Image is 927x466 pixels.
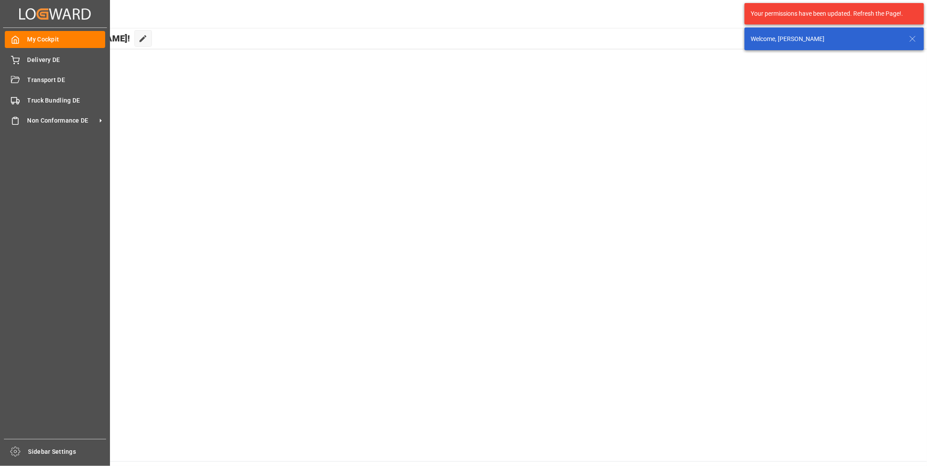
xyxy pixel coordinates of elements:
[27,75,106,85] span: Transport DE
[27,55,106,65] span: Delivery DE
[751,34,901,44] div: Welcome, [PERSON_NAME]
[36,30,130,47] span: Hello [PERSON_NAME]!
[27,96,106,105] span: Truck Bundling DE
[5,72,105,89] a: Transport DE
[27,35,106,44] span: My Cockpit
[5,51,105,68] a: Delivery DE
[5,92,105,109] a: Truck Bundling DE
[27,116,96,125] span: Non Conformance DE
[5,31,105,48] a: My Cockpit
[28,447,106,456] span: Sidebar Settings
[751,9,911,18] div: Your permissions have been updated. Refresh the Page!.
